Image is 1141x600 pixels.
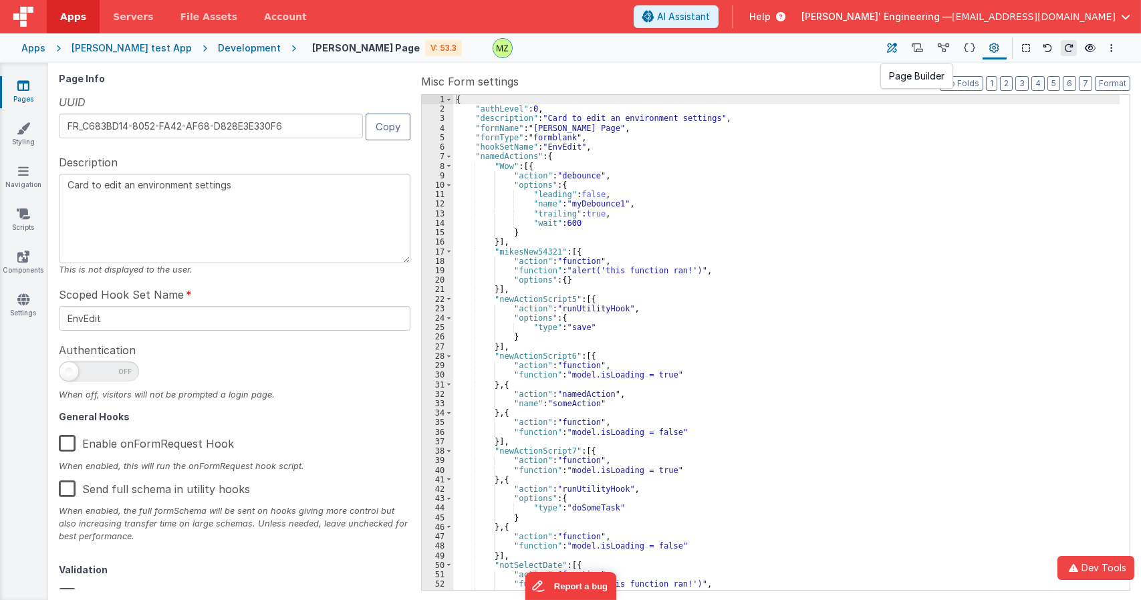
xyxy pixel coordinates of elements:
[422,171,453,180] div: 9
[180,10,238,23] span: File Assets
[422,437,453,446] div: 37
[422,408,453,418] div: 34
[422,522,453,532] div: 46
[422,399,453,408] div: 33
[59,94,86,110] span: UUID
[422,589,453,598] div: 53
[422,275,453,285] div: 20
[59,287,184,303] span: Scoped Hook Set Name
[422,218,453,228] div: 14
[422,503,453,512] div: 44
[59,263,410,276] div: This is not displayed to the user.
[801,10,1130,23] button: [PERSON_NAME]' Engineering — [EMAIL_ADDRESS][DOMAIN_NAME]
[1063,76,1076,91] button: 6
[940,76,983,91] button: No Folds
[422,494,453,503] div: 43
[1031,76,1045,91] button: 4
[113,10,153,23] span: Servers
[422,370,453,380] div: 30
[422,570,453,579] div: 51
[1079,76,1092,91] button: 7
[422,104,453,114] div: 2
[422,237,453,247] div: 16
[422,209,453,218] div: 13
[634,5,719,28] button: AI Assistant
[59,342,136,358] span: Authentication
[422,152,453,161] div: 7
[1104,40,1120,56] button: Options
[21,41,45,55] div: Apps
[422,142,453,152] div: 6
[422,257,453,266] div: 18
[1057,556,1134,580] button: Dev Tools
[952,10,1116,23] span: [EMAIL_ADDRESS][DOMAIN_NAME]
[422,228,453,237] div: 15
[1047,76,1060,91] button: 5
[493,39,512,57] img: e6f0a7b3287e646a671e5b5b3f58e766
[422,466,453,475] div: 40
[422,199,453,208] div: 12
[801,10,952,23] span: [PERSON_NAME]' Engineering —
[422,561,453,570] div: 50
[59,411,130,422] strong: General Hooks
[422,313,453,323] div: 24
[422,342,453,351] div: 27
[312,43,420,53] h4: [PERSON_NAME] Page
[422,541,453,551] div: 48
[422,304,453,313] div: 23
[422,551,453,561] div: 49
[422,133,453,142] div: 5
[422,95,453,104] div: 1
[1095,76,1130,91] button: Format
[422,456,453,465] div: 39
[422,190,453,199] div: 11
[986,76,997,91] button: 1
[422,162,453,171] div: 8
[59,73,105,84] strong: Page Info
[422,484,453,494] div: 42
[59,460,410,472] div: When enabled, this will run the onFormRequest hook script.
[422,446,453,456] div: 38
[657,10,710,23] span: AI Assistant
[422,428,453,437] div: 36
[59,388,410,401] div: When off, visitors will not be prompted a login page.
[422,513,453,522] div: 45
[525,572,616,600] iframe: Marker.io feedback button
[422,380,453,390] div: 31
[422,390,453,399] div: 32
[422,285,453,294] div: 21
[422,124,453,133] div: 4
[422,579,453,589] div: 52
[59,472,250,501] label: Send full schema in utility hooks
[1015,76,1029,91] button: 3
[72,41,192,55] div: [PERSON_NAME] test App
[59,427,234,456] label: Enable onFormRequest Hook
[422,475,453,484] div: 41
[422,332,453,341] div: 26
[422,418,453,427] div: 35
[422,532,453,541] div: 47
[422,351,453,361] div: 28
[218,41,281,55] div: Development
[59,154,118,170] span: Description
[749,10,771,23] span: Help
[366,114,410,140] button: Copy
[422,114,453,123] div: 3
[425,40,462,56] div: V: 53.3
[422,361,453,370] div: 29
[59,504,410,543] div: When enabled, the full formSchema will be sent on hooks giving more control but also increasing t...
[422,266,453,275] div: 19
[1000,76,1013,91] button: 2
[422,247,453,257] div: 17
[422,295,453,304] div: 22
[421,73,519,90] span: Misc Form settings
[422,323,453,332] div: 25
[422,180,453,190] div: 10
[59,564,108,575] strong: Validation
[60,10,86,23] span: Apps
